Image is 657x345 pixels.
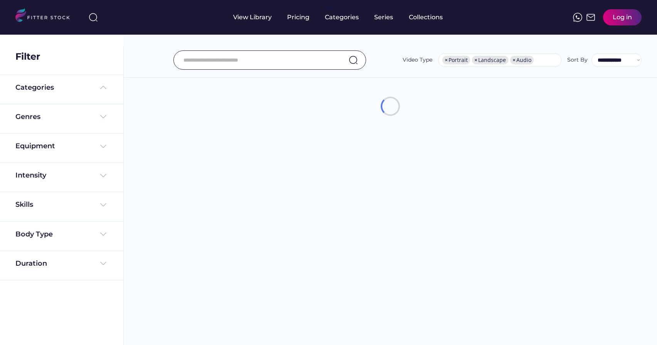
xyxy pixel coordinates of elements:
[15,83,54,92] div: Categories
[15,112,40,122] div: Genres
[99,171,108,180] img: Frame%20%284%29.svg
[403,56,432,64] div: Video Type
[349,55,358,65] img: search-normal.svg
[99,142,108,151] img: Frame%20%284%29.svg
[474,57,477,63] span: ×
[374,13,393,22] div: Series
[99,112,108,121] img: Frame%20%284%29.svg
[442,56,470,64] li: Portrait
[15,141,55,151] div: Equipment
[512,57,516,63] span: ×
[409,13,443,22] div: Collections
[89,13,98,22] img: search-normal%203.svg
[99,259,108,268] img: Frame%20%284%29.svg
[15,229,53,239] div: Body Type
[472,56,508,64] li: Landscape
[445,57,448,63] span: ×
[586,13,595,22] img: Frame%2051.svg
[99,200,108,209] img: Frame%20%284%29.svg
[15,171,46,180] div: Intensity
[15,259,47,268] div: Duration
[613,13,632,22] div: Log in
[567,56,588,64] div: Sort By
[287,13,309,22] div: Pricing
[15,200,35,209] div: Skills
[573,13,582,22] img: meteor-icons_whatsapp%20%281%29.svg
[99,83,108,92] img: Frame%20%285%29.svg
[15,8,76,24] img: LOGO.svg
[510,56,534,64] li: Audio
[233,13,272,22] div: View Library
[325,4,335,12] div: fvck
[99,229,108,239] img: Frame%20%284%29.svg
[325,13,359,22] div: Categories
[15,50,40,63] div: Filter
